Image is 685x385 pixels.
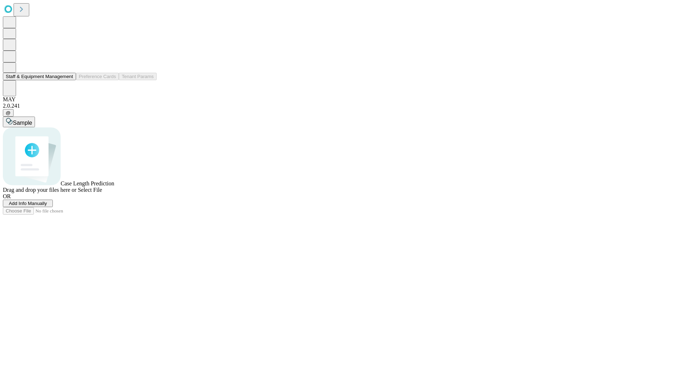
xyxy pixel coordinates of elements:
span: Select File [78,187,102,193]
button: @ [3,109,14,117]
span: Case Length Prediction [61,180,114,186]
span: @ [6,110,11,115]
button: Sample [3,117,35,127]
div: 2.0.241 [3,103,682,109]
div: MAY [3,96,682,103]
span: Drag and drop your files here or [3,187,76,193]
span: OR [3,193,11,199]
button: Add Info Manually [3,200,53,207]
span: Add Info Manually [9,201,47,206]
span: Sample [13,120,32,126]
button: Preference Cards [76,73,119,80]
button: Staff & Equipment Management [3,73,76,80]
button: Tenant Params [119,73,157,80]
